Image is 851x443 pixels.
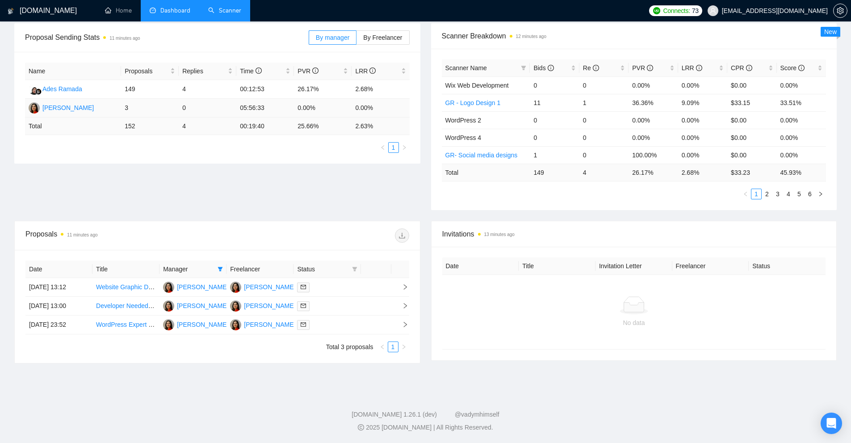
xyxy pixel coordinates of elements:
td: 00:12:53 [236,80,294,99]
td: 152 [121,118,179,135]
td: 0.00% [678,111,727,129]
td: 0.00% [294,99,352,118]
span: filter [521,65,526,71]
button: left [377,142,388,153]
div: Open Intercom Messenger [821,413,842,434]
td: 0.00% [777,111,826,129]
th: Name [25,63,121,80]
span: copyright [358,424,364,430]
td: WordPress Expert Needed for Dokan Plugin Customization [92,316,159,334]
td: $0.00 [727,146,776,164]
td: 0.00% [777,76,826,94]
th: Manager [159,261,226,278]
img: KA [230,319,241,330]
span: PVR [298,68,319,75]
span: WordPress 2 [445,117,482,124]
a: homeHome [105,7,132,14]
td: 4 [179,118,236,135]
span: Re [583,64,599,72]
a: 5 [794,189,804,199]
td: 26.17% [294,80,352,99]
td: Total [25,118,121,135]
div: [PERSON_NAME] [244,301,295,311]
td: Developer Needed for Digital Aquarium Club Platform [92,297,159,316]
a: 6 [805,189,815,199]
span: Bids [533,64,553,72]
td: 0 [579,76,629,94]
a: 2 [762,189,772,199]
td: 36.36% [629,94,678,111]
span: info-circle [593,65,599,71]
a: 4 [784,189,793,199]
td: 0 [530,76,579,94]
div: 2025 [DOMAIN_NAME] | All Rights Reserved. [7,423,844,432]
li: Next Page [815,189,826,199]
span: Connects: [663,6,690,16]
div: Ades Ramada [42,84,82,94]
div: [PERSON_NAME] [177,282,228,292]
a: WordPress Expert Needed for Dokan Plugin Customization [96,321,260,328]
div: No data [449,318,819,328]
button: setting [833,4,847,18]
td: 0.00% [777,146,826,164]
div: [PERSON_NAME] [244,320,295,329]
span: Score [780,64,805,72]
a: [DOMAIN_NAME] 1.26.1 (dev) [352,411,437,418]
td: 1 [530,146,579,164]
img: upwork-logo.png [653,7,660,14]
span: Replies [182,66,226,76]
span: user [710,8,716,14]
span: Scanner Name [445,64,487,72]
td: $0.00 [727,76,776,94]
span: PVR [632,64,653,72]
th: Title [519,257,595,275]
th: Date [442,257,519,275]
img: logo [8,4,14,18]
time: 11 minutes ago [109,36,140,41]
li: Total 3 proposals [326,342,373,352]
a: @vadymhimself [455,411,499,418]
time: 12 minutes ago [516,34,546,39]
li: Previous Page [377,142,388,153]
li: 6 [805,189,815,199]
span: By manager [316,34,349,41]
td: 0 [579,111,629,129]
td: [DATE] 13:12 [25,278,92,297]
td: 0 [530,129,579,146]
a: KA[PERSON_NAME] [163,302,228,309]
span: mail [301,322,306,327]
td: 45.93 % [777,164,826,181]
div: [PERSON_NAME] [244,282,295,292]
span: Manager [163,264,214,274]
td: Total [442,164,530,181]
span: info-circle [548,65,554,71]
div: Proposals [25,228,217,243]
img: KA [230,300,241,312]
span: New [824,28,837,35]
li: 3 [772,189,783,199]
span: Invitations [442,228,826,240]
td: 2.63 % [352,118,409,135]
li: 1 [388,342,398,352]
a: searchScanner [208,7,241,14]
td: 100.00% [629,146,678,164]
img: KA [230,282,241,293]
th: Replies [179,63,236,80]
span: dashboard [150,7,156,13]
img: KA [163,300,174,312]
th: Status [749,257,826,275]
div: [PERSON_NAME] [42,103,94,113]
a: GR - Logo Design 1 [445,99,501,106]
span: right [818,191,823,197]
td: 00:19:40 [236,118,294,135]
td: 0.00% [352,99,409,118]
td: 2.68% [352,80,409,99]
img: AR [29,84,40,95]
td: 11 [530,94,579,111]
th: Proposals [121,63,179,80]
td: 0.00% [629,129,678,146]
li: Previous Page [377,342,388,352]
span: Proposals [125,66,168,76]
a: KA[PERSON_NAME] [230,283,295,290]
span: Scanner Breakdown [442,30,826,42]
